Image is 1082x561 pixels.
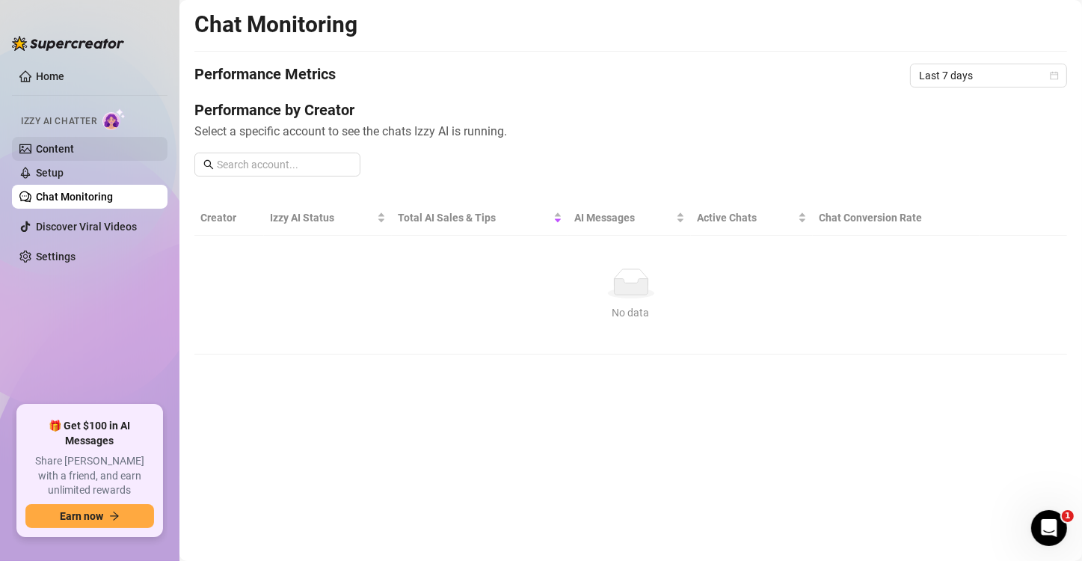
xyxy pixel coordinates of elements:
span: arrow-right [109,511,120,521]
a: Content [36,143,74,155]
span: AI Messages [574,209,673,226]
th: Chat Conversion Rate [813,200,980,236]
a: Setup [36,167,64,179]
iframe: Intercom live chat [1031,510,1067,546]
th: Creator [194,200,264,236]
span: search [203,159,214,170]
button: Earn nowarrow-right [25,504,154,528]
th: AI Messages [568,200,691,236]
span: Total AI Sales & Tips [398,209,550,226]
img: AI Chatter [102,108,126,130]
a: Home [36,70,64,82]
h4: Performance Metrics [194,64,336,88]
span: Earn now [60,510,103,522]
span: Izzy AI Status [270,209,374,226]
div: No data [206,304,1055,321]
span: 🎁 Get $100 in AI Messages [25,419,154,448]
th: Izzy AI Status [264,200,392,236]
span: Last 7 days [919,64,1058,87]
input: Search account... [217,156,351,173]
span: Active Chats [697,209,794,226]
th: Active Chats [691,200,812,236]
span: Share [PERSON_NAME] with a friend, and earn unlimited rewards [25,454,154,498]
a: Settings [36,251,76,263]
span: Izzy AI Chatter [21,114,96,129]
a: Chat Monitoring [36,191,113,203]
th: Total AI Sales & Tips [392,200,568,236]
span: 1 [1062,510,1074,522]
span: calendar [1050,71,1059,80]
a: Discover Viral Videos [36,221,137,233]
span: Select a specific account to see the chats Izzy AI is running. [194,122,1067,141]
h2: Chat Monitoring [194,10,357,39]
img: logo-BBDzfeDw.svg [12,36,124,51]
h4: Performance by Creator [194,99,1067,120]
